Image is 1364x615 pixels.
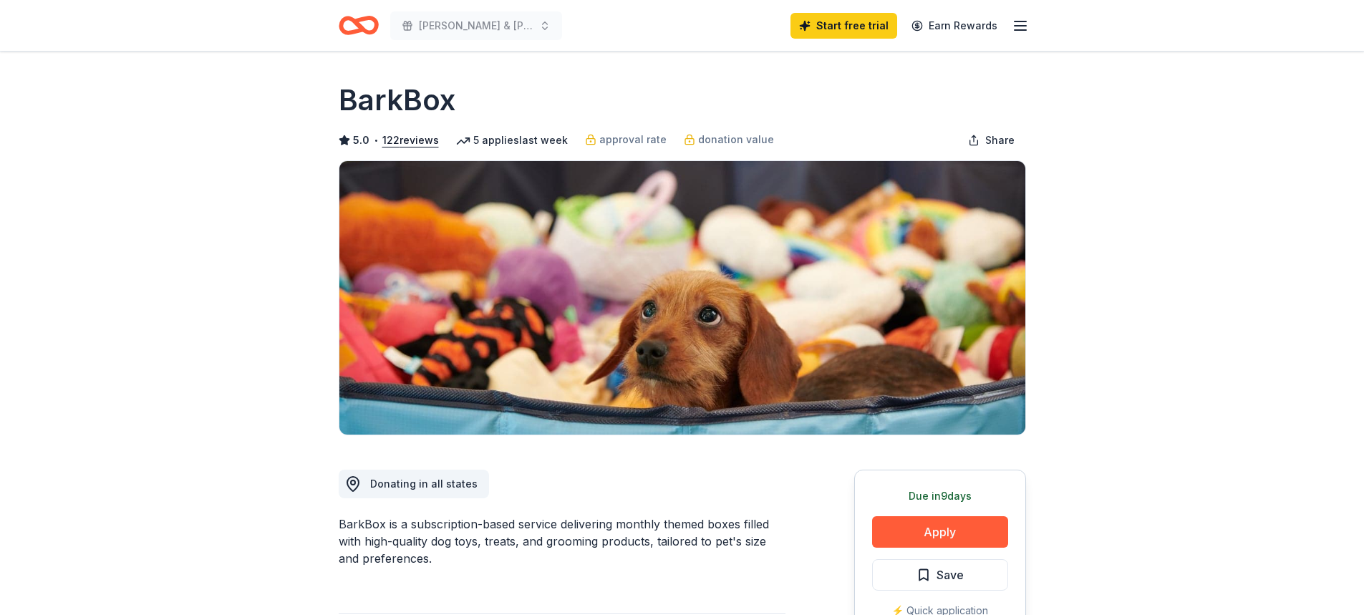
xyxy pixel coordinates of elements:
button: Save [872,559,1008,591]
div: Due in 9 days [872,488,1008,505]
span: [PERSON_NAME] & [PERSON_NAME] Infertility Journey IVF Fund Bingo Night [419,17,533,34]
span: donation value [698,131,774,148]
span: Save [937,566,964,584]
span: • [373,135,378,146]
span: Share [985,132,1015,149]
button: Share [957,126,1026,155]
button: Apply [872,516,1008,548]
a: donation value [684,131,774,148]
a: Earn Rewards [903,13,1006,39]
img: Image for BarkBox [339,161,1025,435]
button: 122reviews [382,132,439,149]
a: Home [339,9,379,42]
div: BarkBox is a subscription-based service delivering monthly themed boxes filled with high-quality ... [339,515,785,567]
a: Start free trial [790,13,897,39]
h1: BarkBox [339,80,455,120]
div: 5 applies last week [456,132,568,149]
a: approval rate [585,131,667,148]
button: [PERSON_NAME] & [PERSON_NAME] Infertility Journey IVF Fund Bingo Night [390,11,562,40]
span: approval rate [599,131,667,148]
span: Donating in all states [370,478,478,490]
span: 5.0 [353,132,369,149]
